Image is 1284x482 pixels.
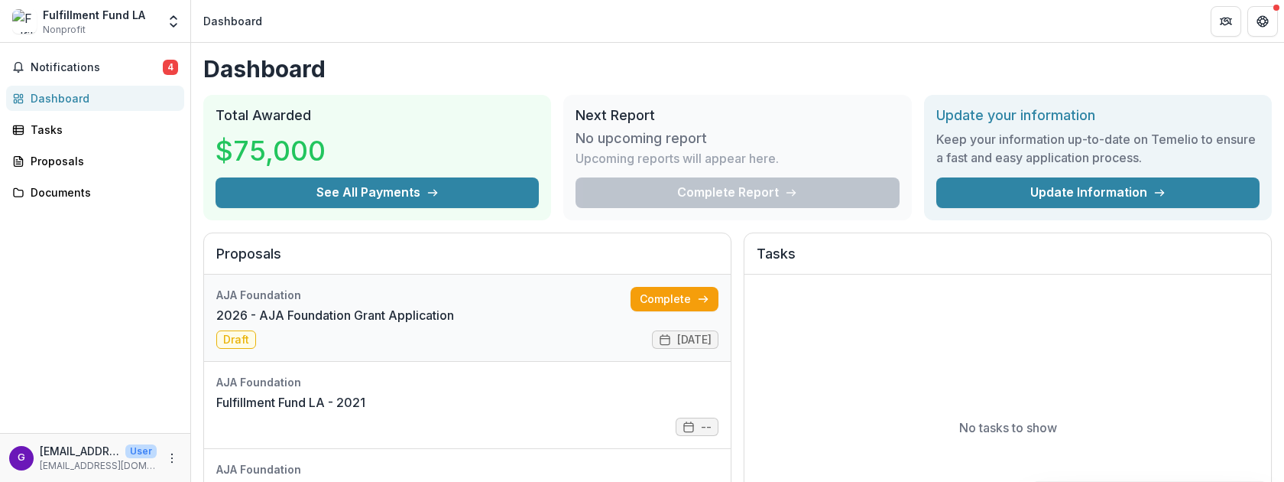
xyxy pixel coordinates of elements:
h3: Keep your information up-to-date on Temelio to ensure a fast and easy application process. [936,130,1260,167]
div: Dashboard [31,90,172,106]
div: Documents [31,184,172,200]
h3: No upcoming report [576,130,707,147]
a: Complete [631,287,718,311]
a: Proposals [6,148,184,174]
h2: Next Report [576,107,899,124]
div: Tasks [31,122,172,138]
a: 2026 - AJA Foundation Grant Application [216,306,454,324]
h2: Tasks [757,246,1259,275]
p: No tasks to show [959,418,1057,437]
nav: breadcrumb [197,10,268,32]
span: Nonprofit [43,23,86,37]
div: grants@fulfillment.org [18,453,25,463]
h1: Dashboard [203,55,1272,83]
span: Notifications [31,61,163,74]
button: Partners [1211,6,1241,37]
div: Proposals [31,153,172,169]
button: More [163,449,181,467]
p: [EMAIL_ADDRESS][DOMAIN_NAME] [40,443,119,459]
a: Documents [6,180,184,205]
button: See All Payments [216,177,539,208]
img: Fulfillment Fund LA [12,9,37,34]
h2: Total Awarded [216,107,539,124]
a: Update Information [936,177,1260,208]
h2: Update your information [936,107,1260,124]
button: Open entity switcher [163,6,184,37]
a: Tasks [6,117,184,142]
a: Dashboard [6,86,184,111]
p: User [125,445,157,458]
div: Fulfillment Fund LA [43,7,145,23]
button: Get Help [1247,6,1278,37]
span: 4 [163,60,178,75]
h2: Proposals [216,246,718,275]
button: Notifications4 [6,55,184,80]
a: Fulfillment Fund LA - 2021 [216,393,365,412]
div: Dashboard [203,13,262,29]
h3: $75,000 [216,130,330,171]
p: [EMAIL_ADDRESS][DOMAIN_NAME] [40,459,157,473]
p: Upcoming reports will appear here. [576,149,779,168]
